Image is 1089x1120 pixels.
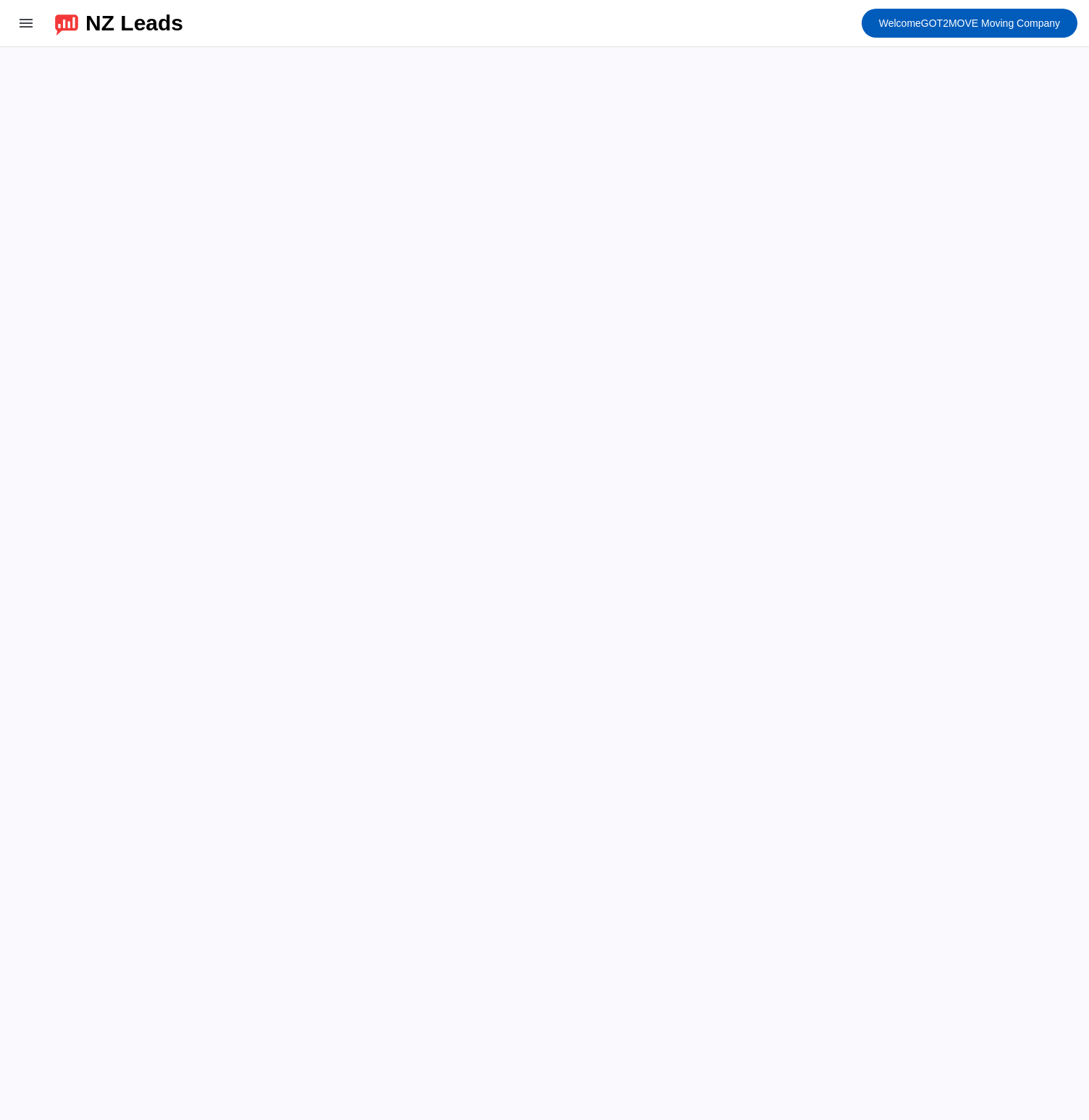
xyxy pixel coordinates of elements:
span: GOT2MOVE Moving Company [879,13,1060,33]
mat-icon: menu [17,14,35,32]
div: NZ Leads [85,13,183,33]
button: WelcomeGOT2MOVE Moving Company [862,9,1077,38]
img: logo [55,11,78,35]
span: Welcome [879,17,921,29]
